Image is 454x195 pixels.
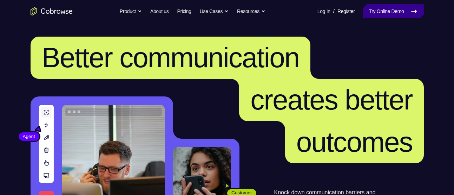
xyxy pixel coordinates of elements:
[317,4,330,18] a: Log In
[250,84,412,115] span: creates better
[42,42,300,73] span: Better communication
[363,4,423,18] a: Try Online Demo
[31,7,73,15] a: Go to the home page
[333,7,335,15] span: /
[150,4,169,18] a: About us
[237,4,265,18] button: Resources
[200,4,229,18] button: Use Cases
[177,4,191,18] a: Pricing
[296,126,413,158] span: outcomes
[337,4,355,18] a: Register
[120,4,142,18] button: Product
